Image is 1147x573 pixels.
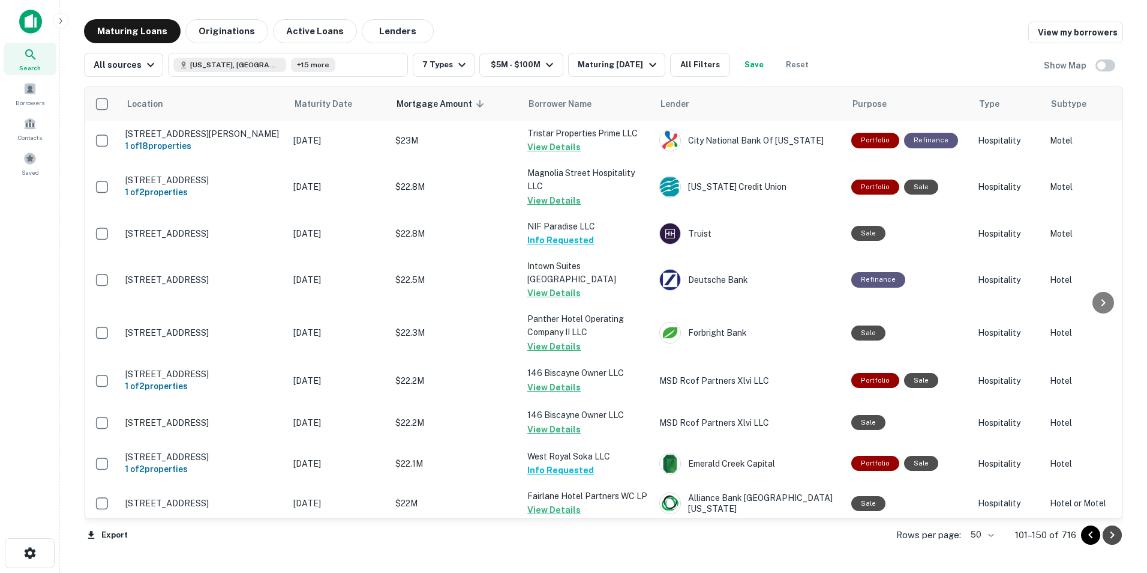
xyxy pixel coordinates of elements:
p: West Royal Soka LLC [527,450,647,463]
p: Hospitality [978,227,1038,240]
th: Subtype [1044,87,1128,121]
div: Alliance Bank [GEOGRAPHIC_DATA][US_STATE] [659,493,839,514]
p: [DATE] [293,134,383,147]
p: Hospitality [978,180,1038,193]
div: Sale [904,456,938,471]
p: 146 Biscayne Owner LLC [527,366,647,380]
div: Sale [904,180,938,195]
div: Sale [851,326,885,341]
p: $22.8M [395,227,515,240]
button: Reset [778,53,816,77]
p: [STREET_ADDRESS] [125,452,281,462]
div: Emerald Creek Capital [659,453,839,474]
p: Tristar Properties Prime LLC [527,127,647,140]
p: $22.2M [395,416,515,429]
p: [STREET_ADDRESS] [125,175,281,186]
button: View Details [527,193,581,208]
button: Go to previous page [1081,526,1100,545]
div: This loan purpose was for refinancing [851,272,905,287]
p: Hotel [1050,374,1122,387]
h6: 1 of 2 properties [125,462,281,476]
p: [STREET_ADDRESS] [125,498,281,509]
img: picture [660,270,680,290]
span: [US_STATE], [GEOGRAPHIC_DATA] [190,59,280,70]
div: [US_STATE] Credit Union [659,176,839,198]
p: Hospitality [978,273,1038,286]
p: [STREET_ADDRESS] [125,369,281,380]
div: This is a portfolio loan with 2 properties [851,456,899,471]
button: 7 Types [413,53,475,77]
button: [US_STATE], [GEOGRAPHIC_DATA]+15 more [168,53,408,77]
button: $5M - $100M [479,53,563,77]
button: Maturing [DATE] [568,53,665,77]
div: This is a portfolio loan with 2 properties [851,373,899,388]
p: [DATE] [293,273,383,286]
p: [DATE] [293,180,383,193]
a: Search [4,43,56,75]
p: Hotel [1050,326,1122,339]
img: picture [660,493,680,514]
button: View Details [527,422,581,437]
button: Save your search to get updates of matches that match your search criteria. [735,53,773,77]
p: 146 Biscayne Owner LLC [527,408,647,422]
div: Truist [659,223,839,244]
p: $22.1M [395,457,515,470]
button: View Details [527,380,581,395]
a: Saved [4,147,56,180]
img: capitalize-icon.png [19,10,42,34]
img: picture [660,130,680,151]
p: Motel [1050,180,1122,193]
button: Lenders [362,19,434,43]
p: $22.3M [395,326,515,339]
div: Maturing [DATE] [578,58,659,72]
p: Hospitality [978,497,1038,510]
div: This is a portfolio loan with 18 properties [851,133,899,148]
th: Lender [653,87,845,121]
a: Borrowers [4,77,56,110]
p: NIF Paradise LLC [527,220,647,233]
p: Rows per page: [896,528,961,542]
button: Originations [185,19,268,43]
div: Sale [851,226,885,241]
span: Purpose [852,97,887,111]
div: Sale [904,373,938,388]
p: $22.8M [395,180,515,193]
img: picture [660,223,680,244]
div: Sale [851,415,885,430]
button: Active Loans [273,19,357,43]
th: Purpose [845,87,972,121]
button: View Details [527,503,581,517]
span: Search [19,63,41,73]
p: Hospitality [978,134,1038,147]
p: $22.5M [395,273,515,286]
span: Type [979,97,999,111]
p: Motel [1050,134,1122,147]
div: Forbright Bank [659,322,839,344]
button: View Details [527,286,581,300]
img: picture [660,453,680,474]
p: [STREET_ADDRESS] [125,228,281,239]
h6: 1 of 18 properties [125,139,281,153]
p: MSD Rcof Partners Xlvi LLC [659,416,839,429]
img: picture [660,323,680,343]
button: Info Requested [527,233,594,247]
button: Export [84,526,131,544]
p: Intown Suites [GEOGRAPHIC_DATA] [527,259,647,286]
p: [DATE] [293,326,383,339]
p: Panther Hotel Operating Company II LLC [527,312,647,339]
div: Chat Widget [1087,477,1147,535]
p: Hospitality [978,457,1038,470]
th: Maturity Date [287,87,389,121]
p: Hospitality [978,416,1038,429]
div: Deutsche Bank [659,269,839,291]
span: Maturity Date [295,97,368,111]
a: View my borrowers [1028,22,1123,43]
span: Location [127,97,163,111]
a: Contacts [4,112,56,145]
span: Borrowers [16,98,44,108]
p: 101–150 of 716 [1015,528,1076,542]
span: +15 more [297,59,329,70]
